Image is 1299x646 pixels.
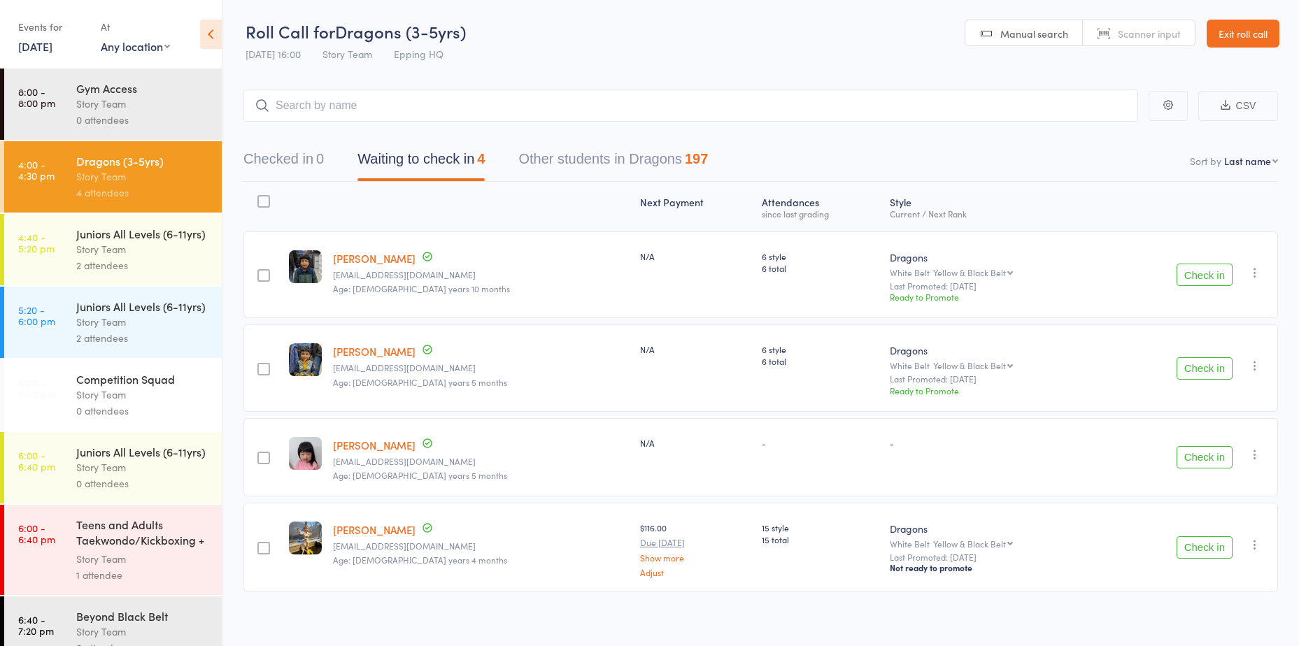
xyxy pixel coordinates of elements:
[18,522,55,545] time: 6:00 - 6:40 pm
[76,459,210,475] div: Story Team
[685,151,708,166] div: 197
[333,554,507,566] span: Age: [DEMOGRAPHIC_DATA] years 4 months
[76,444,210,459] div: Juniors All Levels (6-11yrs)
[333,344,416,359] a: [PERSON_NAME]
[890,291,1098,303] div: Ready to Promote
[4,432,222,503] a: 6:00 -6:40 pmJuniors All Levels (6-11yrs)Story Team0 attendees
[884,188,1103,225] div: Style
[762,343,879,355] span: 6 style
[333,270,629,280] small: fareezahmed@outlook.com
[333,469,507,481] span: Age: [DEMOGRAPHIC_DATA] years 5 months
[76,314,210,330] div: Story Team
[357,144,485,181] button: Waiting to check in4
[1224,154,1271,168] div: Last name
[890,539,1098,548] div: White Belt
[762,355,879,367] span: 6 total
[76,551,210,567] div: Story Team
[246,47,301,61] span: [DATE] 16:00
[76,371,210,387] div: Competition Squad
[76,185,210,201] div: 4 attendees
[18,614,54,636] time: 6:40 - 7:20 pm
[762,533,879,545] span: 15 total
[289,343,322,376] img: image1752651120.png
[4,69,222,140] a: 8:00 -8:00 pmGym AccessStory Team0 attendees
[890,343,1098,357] div: Dragons
[640,568,751,577] a: Adjust
[890,268,1098,277] div: White Belt
[243,89,1138,122] input: Search by name
[4,505,222,595] a: 6:00 -6:40 pmTeens and Adults Taekwondo/Kickboxing + Family Cla...Story Team1 attendee
[518,144,708,181] button: Other students in Dragons197
[76,226,210,241] div: Juniors All Levels (6-11yrs)
[76,475,210,491] div: 0 attendees
[933,268,1006,277] div: Yellow & Black Belt
[4,214,222,285] a: 4:40 -5:20 pmJuniors All Levels (6-11yrs)Story Team2 attendees
[762,209,879,218] div: since last grading
[76,96,210,112] div: Story Team
[18,231,55,254] time: 4:40 - 5:20 pm
[243,144,324,181] button: Checked in0
[76,517,210,551] div: Teens and Adults Taekwondo/Kickboxing + Family Cla...
[18,38,52,54] a: [DATE]
[76,330,210,346] div: 2 attendees
[1000,27,1068,41] span: Manual search
[4,287,222,358] a: 5:20 -6:00 pmJuniors All Levels (6-11yrs)Story Team2 attendees
[101,15,170,38] div: At
[76,80,210,96] div: Gym Access
[890,361,1098,370] div: White Belt
[890,385,1098,396] div: Ready to Promote
[101,38,170,54] div: Any location
[76,112,210,128] div: 0 attendees
[18,86,55,108] time: 8:00 - 8:00 pm
[762,262,879,274] span: 6 total
[933,361,1006,370] div: Yellow & Black Belt
[890,250,1098,264] div: Dragons
[762,522,879,533] span: 15 style
[1118,27,1181,41] span: Scanner input
[246,20,335,43] span: Roll Call for
[640,343,751,355] div: N/A
[640,437,751,449] div: N/A
[890,281,1098,291] small: Last Promoted: [DATE]
[890,552,1098,562] small: Last Promoted: [DATE]
[756,188,884,225] div: Atten­dances
[18,450,55,472] time: 6:00 - 6:40 pm
[890,522,1098,536] div: Dragons
[634,188,756,225] div: Next Payment
[333,282,510,294] span: Age: [DEMOGRAPHIC_DATA] years 10 months
[18,304,55,326] time: 5:20 - 6:00 pm
[333,541,629,551] small: blackdarknessangel@hotmail.com
[1177,264,1233,286] button: Check in
[76,608,210,624] div: Beyond Black Belt
[76,403,210,419] div: 0 attendees
[890,374,1098,384] small: Last Promoted: [DATE]
[640,538,751,547] small: Due [DATE]
[76,241,210,257] div: Story Team
[640,250,751,262] div: N/A
[890,437,1098,449] div: -
[333,438,416,452] a: [PERSON_NAME]
[1190,154,1221,168] label: Sort by
[640,522,751,577] div: $116.00
[762,437,879,449] div: -
[333,522,416,537] a: [PERSON_NAME]
[76,387,210,403] div: Story Team
[333,363,629,373] small: fareezahmed@outlook.com
[933,539,1006,548] div: Yellow & Black Belt
[890,209,1098,218] div: Current / Next Rank
[1177,446,1233,468] button: Check in
[335,20,466,43] span: Dragons (3-5yrs)
[76,299,210,314] div: Juniors All Levels (6-11yrs)
[76,168,210,185] div: Story Team
[289,522,322,554] img: image1715770706.png
[1177,357,1233,380] button: Check in
[289,437,322,470] img: image1754546734.png
[322,47,372,61] span: Story Team
[333,457,629,466] small: mhoang1989@gmail.com
[1177,536,1233,559] button: Check in
[316,151,324,166] div: 0
[762,250,879,262] span: 6 style
[18,15,87,38] div: Events for
[640,553,751,562] a: Show more
[333,251,416,266] a: [PERSON_NAME]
